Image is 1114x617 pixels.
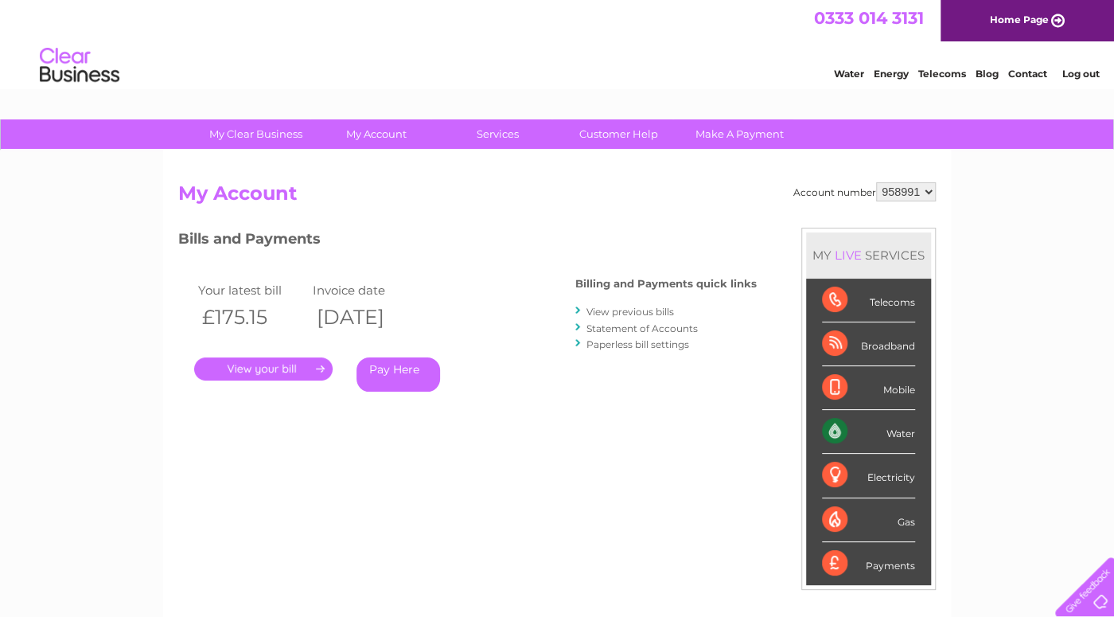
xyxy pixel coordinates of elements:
div: LIVE [832,248,865,263]
div: Telecoms [822,279,915,322]
a: Log out [1062,68,1100,80]
h4: Billing and Payments quick links [575,278,757,290]
a: Pay Here [356,357,440,392]
h2: My Account [178,182,936,213]
td: Your latest bill [194,279,309,301]
div: Payments [822,542,915,585]
a: Customer Help [553,119,684,149]
div: Broadband [822,322,915,366]
a: Statement of Accounts [586,322,698,334]
a: . [194,357,333,381]
td: Invoice date [309,279,423,301]
a: 0333 014 3131 [814,8,924,28]
a: Contact [1008,68,1047,80]
div: Account number [793,182,936,201]
a: Make A Payment [674,119,805,149]
a: Services [432,119,563,149]
div: Water [822,410,915,454]
a: Water [834,68,864,80]
a: My Clear Business [190,119,321,149]
th: [DATE] [309,301,423,334]
div: Mobile [822,366,915,410]
a: Energy [874,68,909,80]
a: Blog [976,68,999,80]
div: MY SERVICES [806,232,931,278]
div: Gas [822,498,915,542]
a: Telecoms [918,68,966,80]
div: Electricity [822,454,915,498]
h3: Bills and Payments [178,228,757,256]
div: Clear Business is a trading name of Verastar Limited (registered in [GEOGRAPHIC_DATA] No. 3667643... [182,9,934,77]
a: My Account [311,119,442,149]
img: logo.png [39,41,120,90]
th: £175.15 [194,301,309,334]
a: Paperless bill settings [586,338,689,350]
a: View previous bills [586,306,674,318]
